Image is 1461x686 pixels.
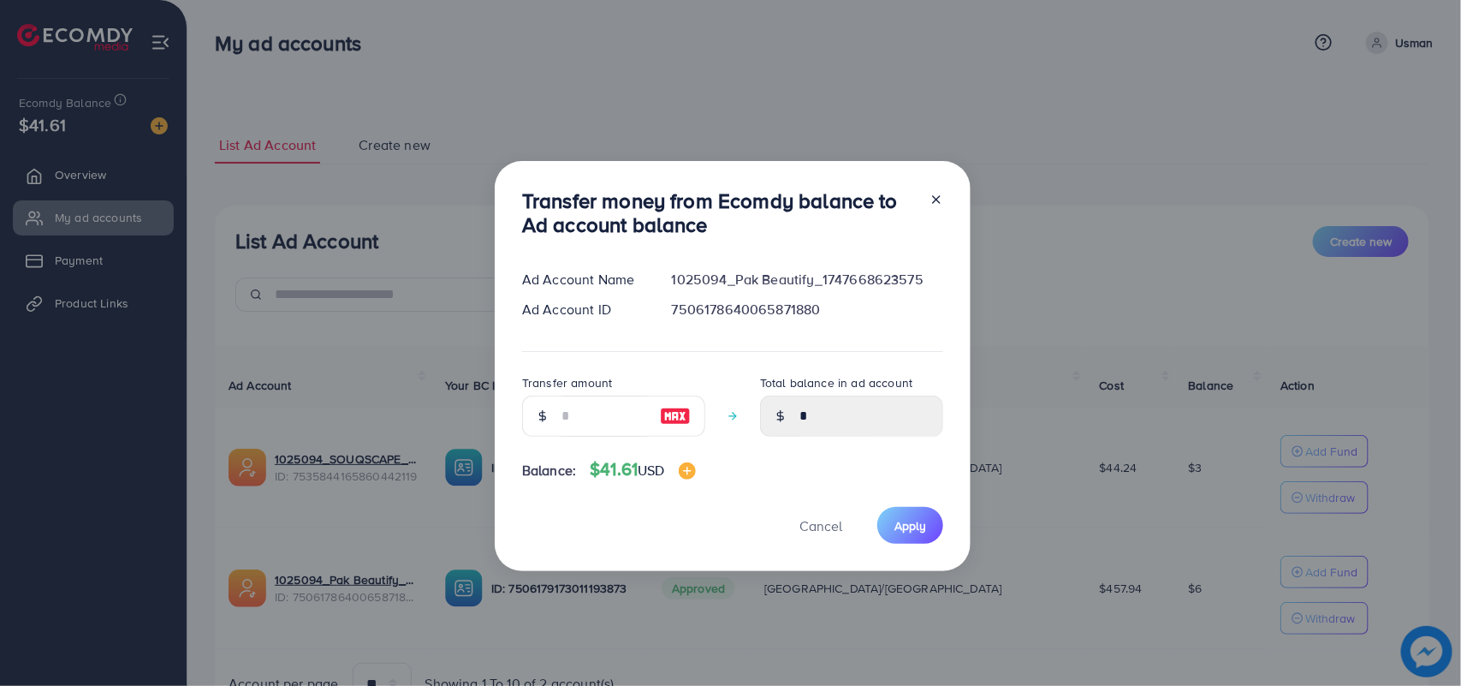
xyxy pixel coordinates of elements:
[508,270,658,289] div: Ad Account Name
[778,507,864,544] button: Cancel
[760,374,912,391] label: Total balance in ad account
[590,459,695,480] h4: $41.61
[877,507,943,544] button: Apply
[658,270,957,289] div: 1025094_Pak Beautify_1747668623575
[679,462,696,480] img: image
[522,374,612,391] label: Transfer amount
[522,188,916,238] h3: Transfer money from Ecomdy balance to Ad account balance
[799,516,842,535] span: Cancel
[658,300,957,319] div: 7506178640065871880
[894,517,926,534] span: Apply
[522,461,576,480] span: Balance:
[508,300,658,319] div: Ad Account ID
[638,461,664,480] span: USD
[660,406,691,427] img: image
